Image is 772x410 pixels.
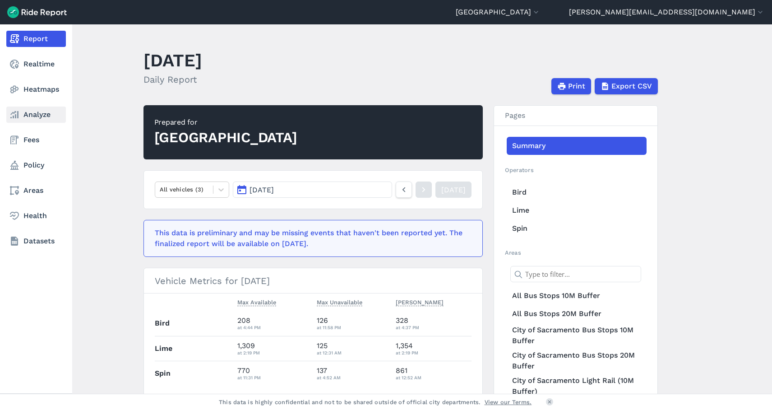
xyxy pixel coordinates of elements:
th: Bird [155,311,234,336]
span: Print [568,81,585,92]
div: at 4:44 PM [237,323,310,331]
span: [DATE] [250,186,274,194]
span: Max Unavailable [317,297,362,306]
th: Lime [155,336,234,361]
a: Heatmaps [6,81,66,98]
div: at 12:31 AM [317,349,389,357]
button: [PERSON_NAME] [396,297,444,308]
div: 126 [317,315,389,331]
span: Max Available [237,297,276,306]
div: 1,354 [396,340,472,357]
button: Max Available [237,297,276,308]
a: Areas [6,182,66,199]
div: at 12:52 AM [396,373,472,382]
a: View our Terms. [485,398,532,406]
div: [GEOGRAPHIC_DATA] [154,128,297,148]
a: Realtime [6,56,66,72]
a: All Bus Stops 10M Buffer [507,287,647,305]
div: Prepared for [154,117,297,128]
h3: Vehicle Metrics for [DATE] [144,268,482,294]
div: 125 [317,340,389,357]
button: Export CSV [595,78,658,94]
a: Fees [6,132,66,148]
input: Type to filter... [510,266,641,282]
a: Health [6,208,66,224]
div: at 2:19 PM [396,349,472,357]
span: Export CSV [611,81,652,92]
div: at 11:31 PM [237,373,310,382]
div: at 2:19 PM [237,349,310,357]
a: Datasets [6,233,66,249]
button: Max Unavailable [317,297,362,308]
a: Policy [6,157,66,173]
button: [PERSON_NAME][EMAIL_ADDRESS][DOMAIN_NAME] [569,7,765,18]
a: Summary [507,137,647,155]
div: at 11:58 PM [317,323,389,331]
div: This data is preliminary and may be missing events that haven't been reported yet. The finalized ... [155,228,466,249]
h2: Operators [505,166,647,174]
a: Lime [507,201,647,219]
a: All Bus Stops 20M Buffer [507,305,647,323]
a: City of Sacramento Light Rail (10M Buffer) [507,373,647,399]
h2: Daily Report [143,73,202,86]
img: Ride Report [7,6,67,18]
div: 208 [237,315,310,331]
button: [DATE] [233,182,392,198]
button: Print [551,78,591,94]
span: [PERSON_NAME] [396,297,444,306]
div: 328 [396,315,472,331]
div: at 4:37 PM [396,323,472,331]
h2: Areas [505,248,647,257]
button: [GEOGRAPHIC_DATA] [456,7,541,18]
div: 1,309 [237,340,310,357]
h1: [DATE] [143,48,202,73]
div: 137 [317,365,389,382]
a: Bird [507,183,647,201]
a: [DATE] [435,182,472,198]
a: Spin [507,219,647,238]
div: at 4:52 AM [317,373,389,382]
a: City of Sacramento Bus Stops 20M Buffer [507,348,647,373]
div: 770 [237,365,310,382]
a: Report [6,31,66,47]
h3: Pages [494,106,657,126]
th: Spin [155,361,234,386]
div: 861 [396,365,472,382]
a: City of Sacramento Bus Stops 10M Buffer [507,323,647,348]
a: Analyze [6,107,66,123]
